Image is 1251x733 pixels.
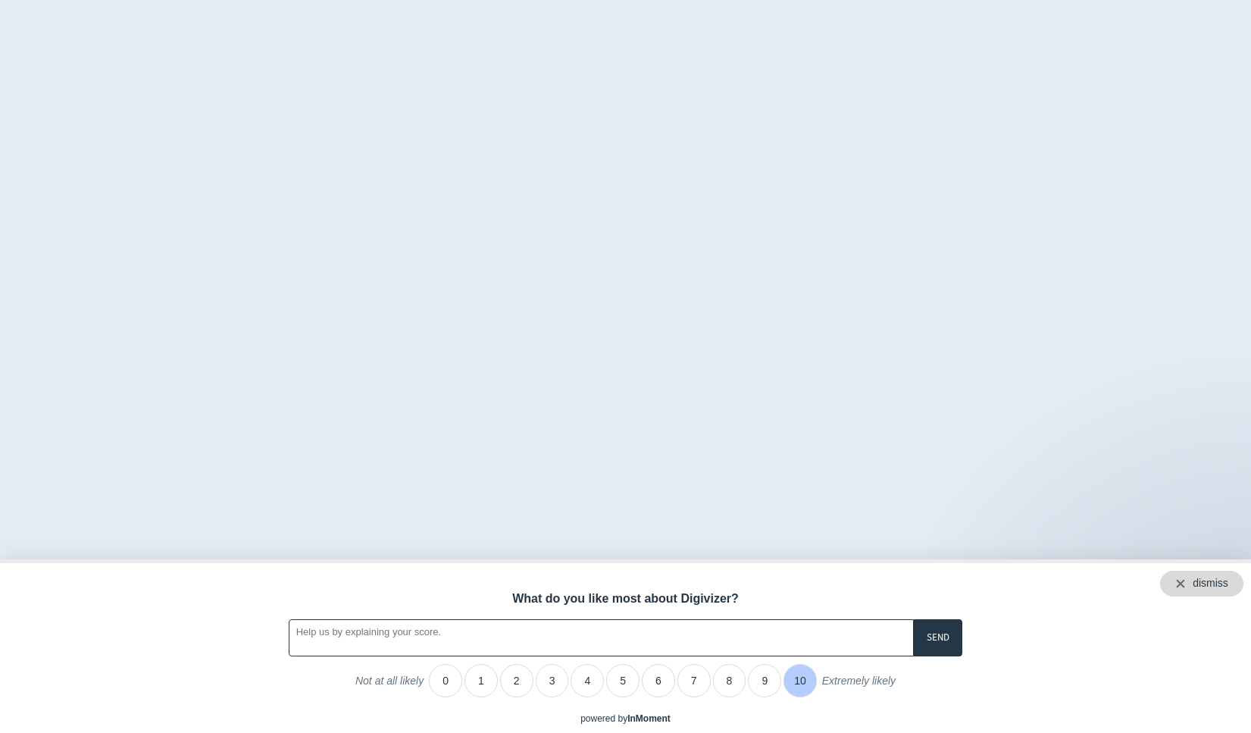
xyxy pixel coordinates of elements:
[606,664,640,697] li: 5
[429,664,462,697] li: 0
[1193,576,1228,591] div: dismiss
[289,619,915,656] textarea: What do you like most about Digivizer?
[23,32,280,82] div: message notification from Emma, 2w ago. Hi monika.lackmann 👋🏽 Looking for performance insights? H...
[66,43,261,58] p: Hi [PERSON_NAME].[PERSON_NAME] 👋🏽 Looking for performance insights? How can I help?
[713,664,746,697] li: 8
[627,713,671,724] a: InMoment
[822,674,896,700] label: Extremely likely
[642,664,675,697] li: 6
[783,664,817,697] li: 10
[34,45,58,70] img: Profile image for Emma
[536,664,569,697] li: 3
[1160,571,1243,597] div: Close survey
[464,664,498,697] li: 1
[580,713,671,725] div: powered by inmoment
[500,664,533,697] li: 2
[66,58,261,72] p: Message from Emma, sent 2w ago
[914,619,963,656] input: SEND
[677,664,711,697] li: 7
[571,664,604,697] li: 4
[355,674,424,700] label: Not at all likely
[748,664,781,697] li: 9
